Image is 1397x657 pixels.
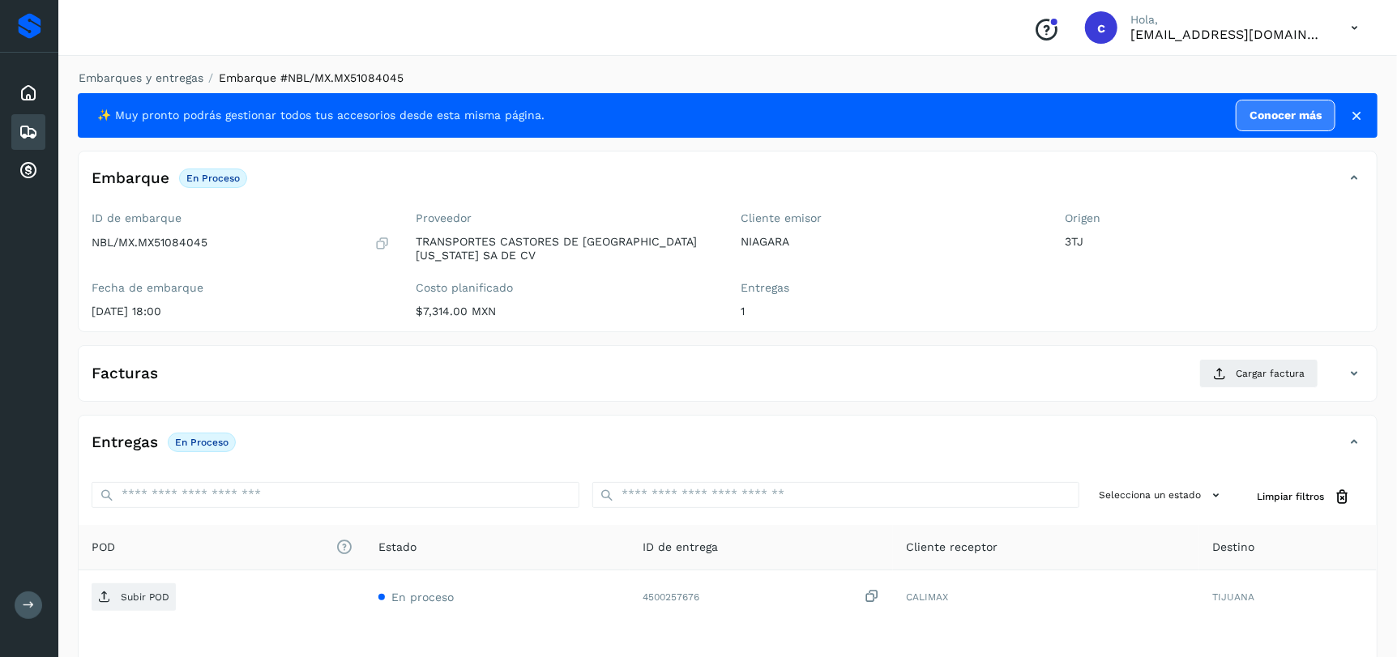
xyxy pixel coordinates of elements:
div: Inicio [11,75,45,111]
label: Entregas [741,281,1040,295]
p: Subir POD [121,591,169,603]
h4: Entregas [92,433,158,452]
span: En proceso [391,591,454,604]
h4: Facturas [92,365,158,383]
nav: breadcrumb [78,70,1378,87]
button: Cargar factura [1199,359,1318,388]
p: $7,314.00 MXN [417,305,716,318]
p: En proceso [175,437,229,448]
span: Destino [1212,539,1254,556]
p: 3TJ [1066,235,1365,249]
a: Embarques y entregas [79,71,203,84]
button: Limpiar filtros [1244,482,1364,512]
a: Conocer más [1236,100,1335,131]
label: Proveedor [417,211,716,225]
div: EntregasEn proceso [79,429,1377,469]
p: NBL/MX.MX51084045 [92,236,207,250]
td: CALIMAX [893,570,1199,624]
button: Selecciona un estado [1092,482,1231,509]
label: Costo planificado [417,281,716,295]
label: Cliente emisor [741,211,1040,225]
label: ID de embarque [92,211,391,225]
td: TIJUANA [1199,570,1377,624]
h4: Embarque [92,169,169,188]
span: Cargar factura [1236,366,1305,381]
span: Cliente receptor [906,539,998,556]
span: Embarque #NBL/MX.MX51084045 [219,71,404,84]
button: Subir POD [92,583,176,611]
div: 4500257676 [643,588,881,605]
label: Origen [1066,211,1365,225]
span: POD [92,539,352,556]
div: Cuentas por cobrar [11,153,45,189]
p: [DATE] 18:00 [92,305,391,318]
span: ✨ Muy pronto podrás gestionar todos tus accesorios desde esta misma página. [97,107,545,124]
label: Fecha de embarque [92,281,391,295]
p: cuentasespeciales8_met@castores.com.mx [1130,27,1325,42]
p: 1 [741,305,1040,318]
span: ID de entrega [643,539,718,556]
span: Estado [378,539,417,556]
div: FacturasCargar factura [79,359,1377,401]
p: Hola, [1130,13,1325,27]
p: En proceso [186,173,240,184]
span: Limpiar filtros [1257,489,1324,504]
p: TRANSPORTES CASTORES DE [GEOGRAPHIC_DATA][US_STATE] SA DE CV [417,235,716,262]
div: Embarques [11,114,45,150]
div: EmbarqueEn proceso [79,164,1377,205]
p: NIAGARA [741,235,1040,249]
